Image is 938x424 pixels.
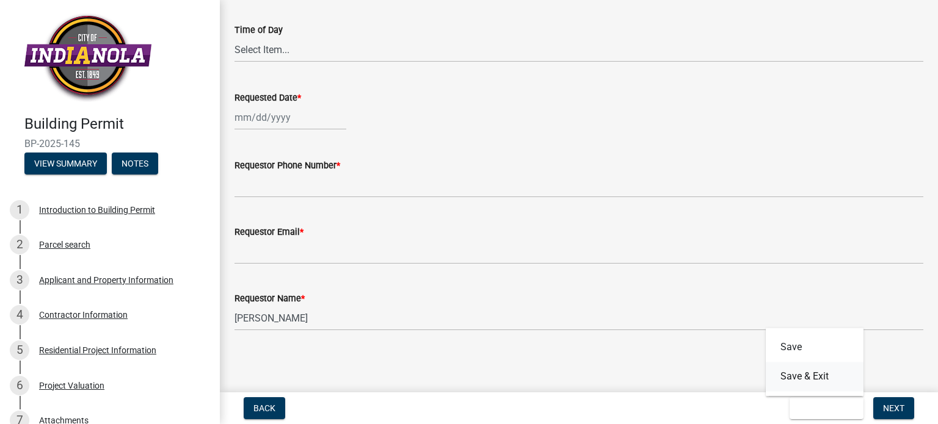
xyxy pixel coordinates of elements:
[10,270,29,290] div: 3
[39,206,155,214] div: Introduction to Building Permit
[24,115,210,133] h4: Building Permit
[234,26,283,35] label: Time of Day
[10,235,29,254] div: 2
[10,376,29,395] div: 6
[39,381,104,390] div: Project Valuation
[39,346,156,354] div: Residential Project Information
[24,13,151,102] img: City of Indianola, Iowa
[234,162,340,170] label: Requestor Phone Number
[234,105,346,130] input: mm/dd/yyyy
[24,153,107,174] button: View Summary
[10,200,29,220] div: 1
[766,362,863,391] button: Save & Exit
[10,340,29,360] div: 5
[39,240,90,249] div: Parcel search
[244,397,285,419] button: Back
[883,403,904,413] span: Next
[799,403,846,413] span: Save & Exit
[766,328,863,396] div: Save & Exit
[766,332,863,362] button: Save
[873,397,914,419] button: Next
[39,276,173,284] div: Applicant and Property Information
[24,159,107,169] wm-modal-confirm: Summary
[112,159,158,169] wm-modal-confirm: Notes
[234,295,305,303] label: Requestor Name
[112,153,158,174] button: Notes
[234,94,301,102] label: Requested Date
[10,305,29,325] div: 4
[39,311,128,319] div: Contractor Information
[253,403,275,413] span: Back
[24,138,195,149] span: BP-2025-145
[234,228,304,237] label: Requestor Email
[790,397,863,419] button: Save & Exit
